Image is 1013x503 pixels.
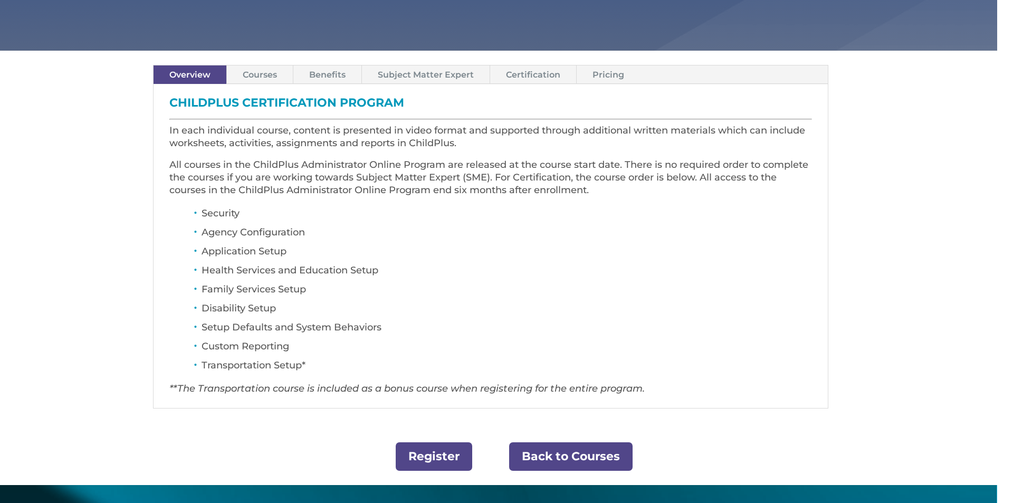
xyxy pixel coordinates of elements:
li: Transportation Setup* [202,358,812,377]
li: Custom Reporting [202,339,812,358]
h3: CHILDPLUS CERTIFICATION PROGRAM [169,97,812,114]
li: Setup Defaults and System Behaviors [202,320,812,339]
li: Family Services Setup [202,282,812,301]
a: Overview [154,65,226,84]
a: Subject Matter Expert [362,65,490,84]
p: In each individual course, content is presented in video format and supported through additional ... [169,125,812,159]
li: Health Services and Education Setup [202,263,812,282]
a: Back to Courses [509,442,633,471]
em: **The Transportation course is included as a bonus course when registering for the entire program. [169,383,645,394]
a: Benefits [293,65,361,84]
li: Disability Setup [202,301,812,320]
a: Pricing [577,65,640,84]
li: Application Setup [202,244,812,263]
li: Agency Configuration [202,225,812,244]
a: Register [396,442,472,471]
p: All courses in the ChildPlus Administrator Online Program are released at the course start date. ... [169,159,812,206]
li: Security [202,206,812,225]
a: Courses [227,65,293,84]
a: Certification [490,65,576,84]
